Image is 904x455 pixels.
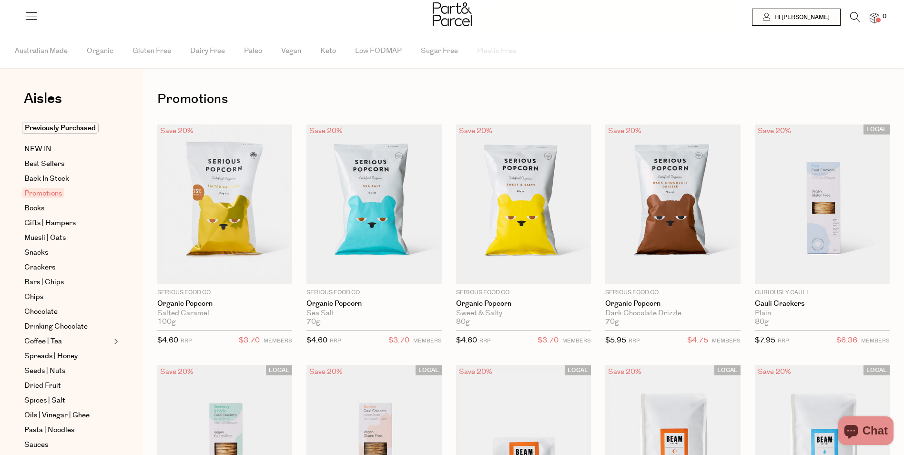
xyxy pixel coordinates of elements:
a: Organic Popcorn [306,300,441,308]
span: $3.70 [538,334,559,347]
span: $3.70 [239,334,260,347]
img: Organic Popcorn [605,124,740,284]
div: Save 20% [157,124,196,137]
span: Previously Purchased [22,123,99,134]
span: 0 [880,12,889,21]
div: Save 20% [456,365,495,378]
a: Sauces [24,439,111,451]
span: Crackers [24,262,55,273]
span: Sugar Free [421,34,458,68]
a: Organic Popcorn [157,300,292,308]
a: Seeds | Nuts [24,365,111,377]
small: RRP [479,337,490,344]
span: Bars | Chips [24,277,64,288]
span: Drinking Chocolate [24,321,88,332]
span: Keto [320,34,336,68]
h1: Promotions [157,88,890,110]
inbox-online-store-chat: Shopify online store chat [835,416,896,447]
small: RRP [778,337,789,344]
div: Sea Salt [306,309,441,318]
div: Save 20% [605,365,644,378]
img: Cauli Crackers [755,124,890,284]
a: Chips [24,291,111,303]
span: Spreads | Honey [24,351,78,362]
div: Save 20% [755,124,794,137]
span: 70g [605,318,619,326]
span: Dried Fruit [24,380,61,392]
p: Curiously Cauli [755,289,890,297]
span: Gifts | Hampers [24,217,76,229]
p: Serious Food Co. [306,289,441,297]
a: Oils | Vinegar | Ghee [24,410,111,421]
span: Paleo [244,34,262,68]
span: Muesli | Oats [24,232,66,244]
span: Hi [PERSON_NAME] [772,13,830,21]
small: RRP [629,337,640,344]
small: MEMBERS [562,337,591,344]
a: Hi [PERSON_NAME] [752,9,841,26]
span: Coffee | Tea [24,336,62,347]
span: Promotions [22,188,64,198]
a: Best Sellers [24,158,111,170]
div: Save 20% [456,124,495,137]
div: Salted Caramel [157,309,292,318]
span: LOCAL [714,365,741,375]
span: LOCAL [863,365,890,375]
span: Gluten Free [132,34,171,68]
span: $4.60 [456,335,477,345]
span: Organic [87,34,113,68]
p: Serious Food Co. [157,289,292,297]
div: Save 20% [306,124,345,137]
a: Books [24,203,111,214]
span: LOCAL [565,365,591,375]
p: Serious Food Co. [456,289,591,297]
a: Spreads | Honey [24,351,111,362]
span: NEW IN [24,144,51,155]
a: Drinking Chocolate [24,321,111,332]
span: $3.70 [388,334,409,347]
span: Australian Made [15,34,68,68]
span: Back In Stock [24,173,69,185]
span: 80g [755,318,769,326]
span: Low FODMAP [355,34,402,68]
div: Dark Chocolate Drizzle [605,309,740,318]
span: Aisles [24,88,62,109]
a: Spices | Salt [24,395,111,406]
small: RRP [330,337,341,344]
a: Chocolate [24,306,111,318]
small: MEMBERS [264,337,292,344]
a: Dried Fruit [24,380,111,392]
button: Expand/Collapse Coffee | Tea [112,336,118,347]
span: Spices | Salt [24,395,65,406]
a: Crackers [24,262,111,273]
span: Chips [24,291,43,303]
span: $4.60 [157,335,178,345]
span: Vegan [281,34,301,68]
a: Back In Stock [24,173,111,185]
span: $5.95 [605,335,626,345]
a: Pasta | Noodles [24,424,111,436]
a: 0 [870,13,879,23]
p: Serious Food Co. [605,289,740,297]
span: $4.60 [306,335,327,345]
span: 100g [157,318,176,326]
span: Books [24,203,44,214]
a: Gifts | Hampers [24,217,111,229]
div: Sweet & Salty [456,309,591,318]
small: MEMBERS [712,337,741,344]
small: MEMBERS [861,337,890,344]
span: Sauces [24,439,48,451]
span: Chocolate [24,306,58,318]
span: $6.36 [836,334,857,347]
span: Best Sellers [24,158,64,170]
a: Organic Popcorn [605,300,740,308]
div: Save 20% [755,365,794,378]
span: Pasta | Noodles [24,424,74,436]
small: RRP [181,337,192,344]
a: Bars | Chips [24,277,111,288]
a: Previously Purchased [24,123,111,134]
a: Organic Popcorn [456,300,591,308]
span: Snacks [24,247,48,259]
a: Promotions [24,188,111,199]
img: Organic Popcorn [306,124,441,284]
